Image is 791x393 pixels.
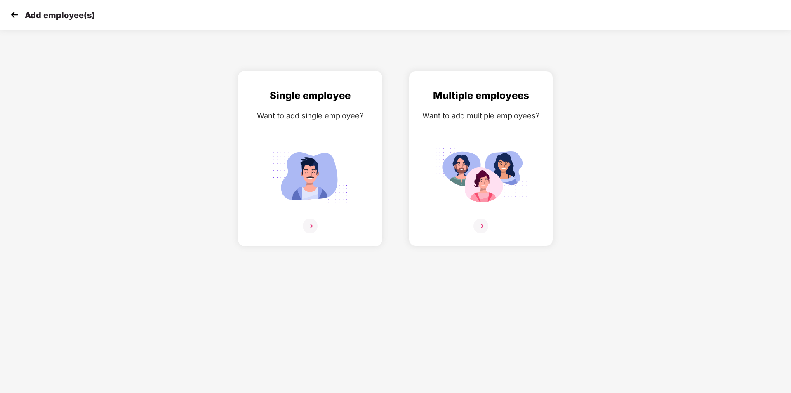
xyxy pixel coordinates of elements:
[303,219,318,233] img: svg+xml;base64,PHN2ZyB4bWxucz0iaHR0cDovL3d3dy53My5vcmcvMjAwMC9zdmciIHdpZHRoPSIzNiIgaGVpZ2h0PSIzNi...
[435,144,527,208] img: svg+xml;base64,PHN2ZyB4bWxucz0iaHR0cDovL3d3dy53My5vcmcvMjAwMC9zdmciIGlkPSJNdWx0aXBsZV9lbXBsb3llZS...
[8,9,21,21] img: svg+xml;base64,PHN2ZyB4bWxucz0iaHR0cDovL3d3dy53My5vcmcvMjAwMC9zdmciIHdpZHRoPSIzMCIgaGVpZ2h0PSIzMC...
[247,110,374,122] div: Want to add single employee?
[417,88,544,104] div: Multiple employees
[264,144,356,208] img: svg+xml;base64,PHN2ZyB4bWxucz0iaHR0cDovL3d3dy53My5vcmcvMjAwMC9zdmciIGlkPSJTaW5nbGVfZW1wbG95ZWUiIH...
[247,88,374,104] div: Single employee
[417,110,544,122] div: Want to add multiple employees?
[473,219,488,233] img: svg+xml;base64,PHN2ZyB4bWxucz0iaHR0cDovL3d3dy53My5vcmcvMjAwMC9zdmciIHdpZHRoPSIzNiIgaGVpZ2h0PSIzNi...
[25,10,95,20] p: Add employee(s)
